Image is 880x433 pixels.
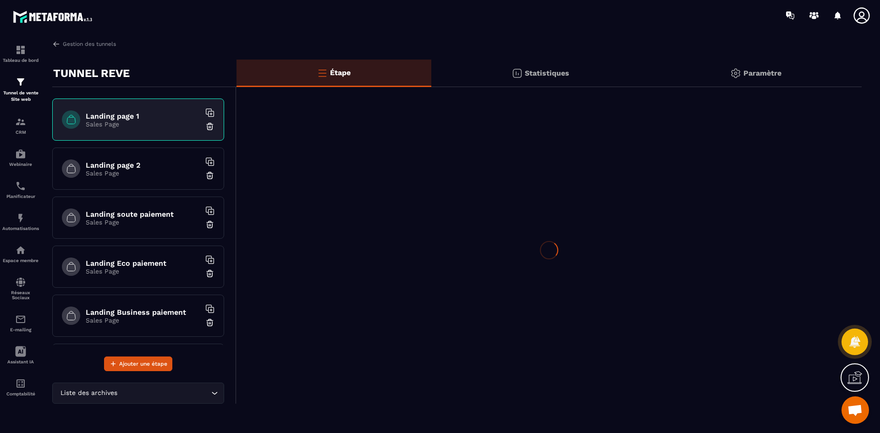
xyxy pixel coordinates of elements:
h6: Landing Business paiement [86,308,200,317]
img: scheduler [15,181,26,192]
p: E-mailing [2,327,39,332]
p: Espace membre [2,258,39,263]
a: social-networksocial-networkRéseaux Sociaux [2,270,39,307]
p: Sales Page [86,219,200,226]
p: Sales Page [86,170,200,177]
p: Planificateur [2,194,39,199]
img: arrow [52,40,60,48]
p: Statistiques [525,69,569,77]
a: formationformationTunnel de vente Site web [2,70,39,110]
span: Ajouter une étape [119,359,167,368]
p: Assistant IA [2,359,39,364]
a: automationsautomationsWebinaire [2,142,39,174]
h6: Landing soute paiement [86,210,200,219]
img: trash [205,318,214,327]
div: Ouvrir le chat [841,396,869,424]
img: automations [15,148,26,159]
a: formationformationTableau de bord [2,38,39,70]
a: automationsautomationsEspace membre [2,238,39,270]
button: Ajouter une étape [104,356,172,371]
p: Automatisations [2,226,39,231]
span: Liste des archives [58,388,119,398]
p: Sales Page [86,268,200,275]
p: Webinaire [2,162,39,167]
a: schedulerschedulerPlanificateur [2,174,39,206]
img: stats.20deebd0.svg [511,68,522,79]
h6: Landing page 2 [86,161,200,170]
img: formation [15,44,26,55]
img: automations [15,213,26,224]
h6: Landing page 1 [86,112,200,121]
p: Tableau de bord [2,58,39,63]
p: Sales Page [86,121,200,128]
img: setting-gr.5f69749f.svg [730,68,741,79]
p: Comptabilité [2,391,39,396]
a: Gestion des tunnels [52,40,116,48]
a: emailemailE-mailing [2,307,39,339]
img: automations [15,245,26,256]
img: trash [205,269,214,278]
img: trash [205,171,214,180]
input: Search for option [119,388,209,398]
img: social-network [15,277,26,288]
div: Search for option [52,383,224,404]
img: accountant [15,378,26,389]
p: Sales Page [86,317,200,324]
h6: Landing Eco paiement [86,259,200,268]
p: TUNNEL REVE [53,64,130,82]
p: Étape [330,68,351,77]
p: CRM [2,130,39,135]
img: formation [15,116,26,127]
img: formation [15,77,26,88]
img: trash [205,122,214,131]
img: logo [13,8,95,25]
a: accountantaccountantComptabilité [2,371,39,403]
p: Paramètre [743,69,781,77]
img: trash [205,220,214,229]
p: Tunnel de vente Site web [2,90,39,103]
a: formationformationCRM [2,110,39,142]
p: Réseaux Sociaux [2,290,39,300]
a: Assistant IA [2,339,39,371]
a: automationsautomationsAutomatisations [2,206,39,238]
img: email [15,314,26,325]
img: bars-o.4a397970.svg [317,67,328,78]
